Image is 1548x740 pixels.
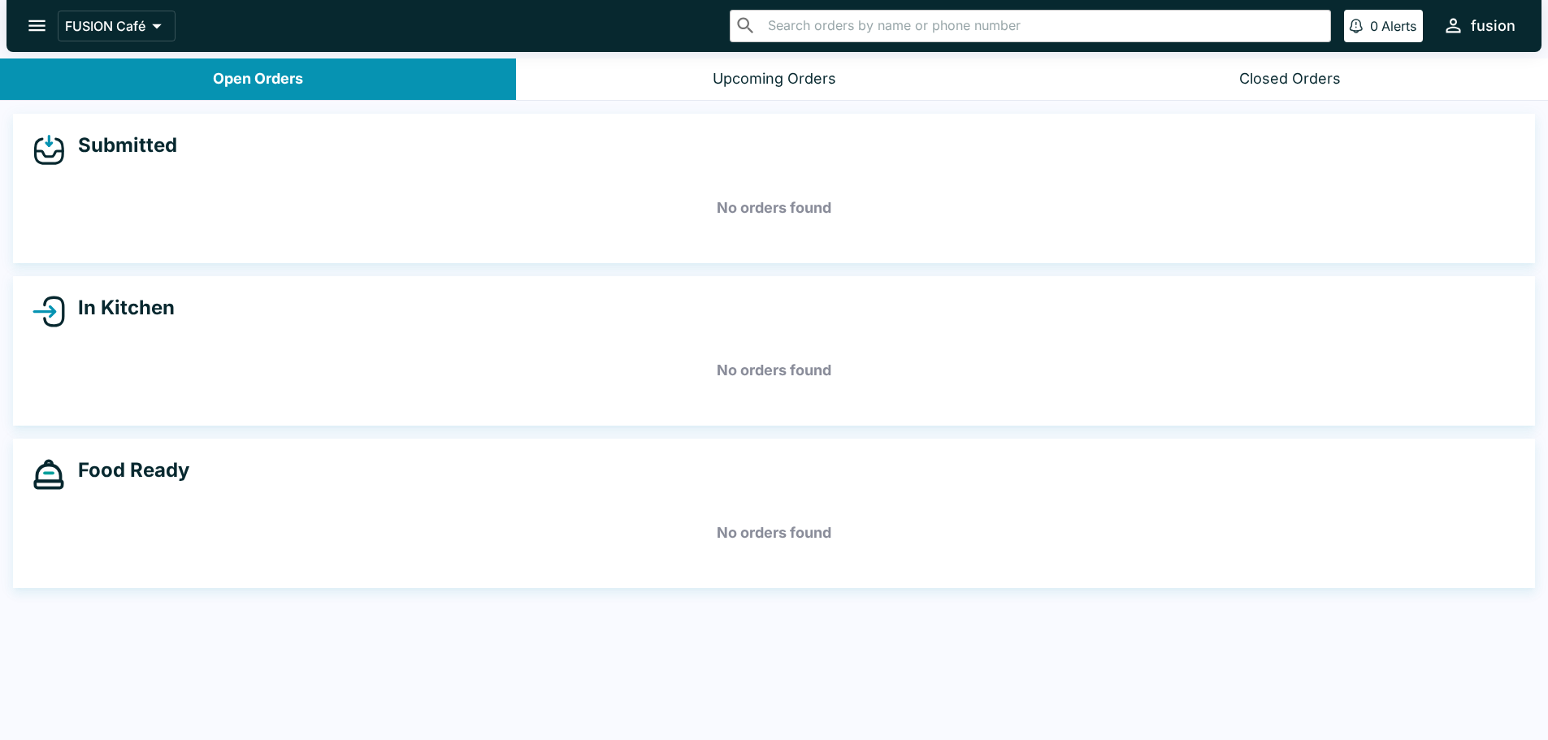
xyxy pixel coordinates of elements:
h4: Food Ready [65,458,189,483]
h5: No orders found [33,179,1515,237]
div: fusion [1471,16,1515,36]
button: FUSION Café [58,11,176,41]
h4: In Kitchen [65,296,175,320]
p: 0 [1370,18,1378,34]
div: Upcoming Orders [713,70,836,89]
button: fusion [1436,8,1522,43]
h5: No orders found [33,504,1515,562]
h5: No orders found [33,341,1515,400]
p: Alerts [1381,18,1416,34]
input: Search orders by name or phone number [763,15,1323,37]
button: open drawer [16,5,58,46]
div: Closed Orders [1239,70,1341,89]
h4: Submitted [65,133,177,158]
p: FUSION Café [65,18,145,34]
div: Open Orders [213,70,303,89]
